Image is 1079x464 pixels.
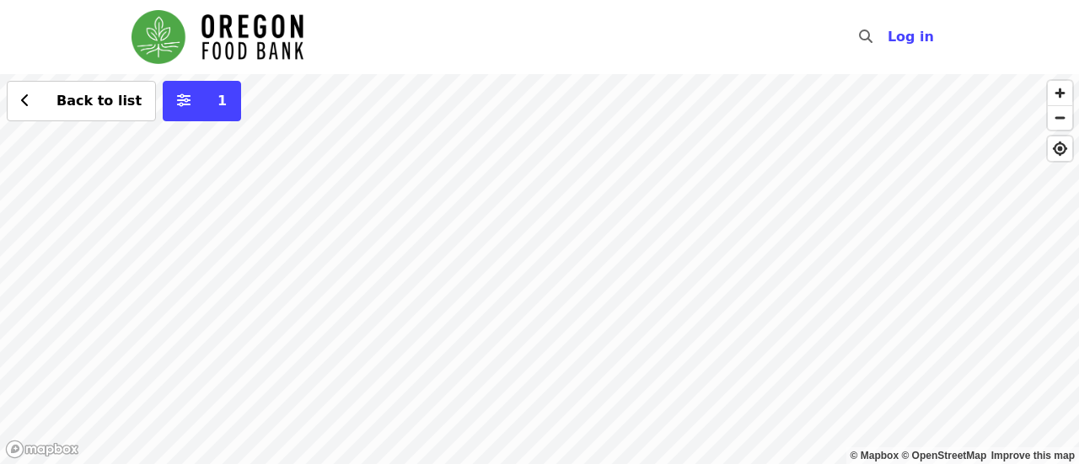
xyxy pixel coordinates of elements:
i: sliders-h icon [177,93,191,109]
button: Zoom Out [1048,105,1072,130]
span: 1 [217,93,227,109]
a: Mapbox logo [5,440,79,459]
i: chevron-left icon [21,93,30,109]
a: Map feedback [991,450,1075,461]
button: More filters (1 selected) [163,81,241,121]
button: Back to list [7,81,156,121]
a: OpenStreetMap [901,450,986,461]
img: Oregon Food Bank - Home [132,10,303,64]
input: Search [883,17,896,57]
span: Back to list [56,93,142,109]
button: Log in [874,20,947,54]
i: search icon [859,29,872,45]
button: Find My Location [1048,136,1072,161]
a: Mapbox [851,450,899,461]
span: Log in [888,29,934,45]
button: Zoom In [1048,81,1072,105]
